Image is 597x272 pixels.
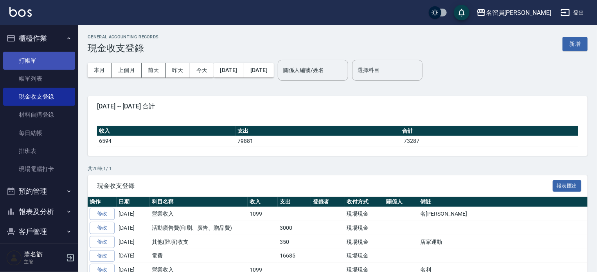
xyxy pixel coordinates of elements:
td: 現場現金 [345,221,385,235]
a: 修改 [90,222,115,234]
button: 新增 [563,37,588,51]
p: 主管 [24,258,64,265]
img: Logo [9,7,32,17]
img: Person [6,250,22,266]
a: 修改 [90,250,115,262]
td: 350 [278,235,311,249]
span: 現金收支登錄 [97,182,553,190]
button: 報表及分析 [3,202,75,222]
span: [DATE] ~ [DATE] 合計 [97,103,578,110]
button: 名留員[PERSON_NAME] [473,5,554,21]
a: 新增 [563,40,588,47]
td: 現場現金 [345,207,385,221]
td: 16685 [278,249,311,263]
td: 店家運動 [418,235,596,249]
a: 每日結帳 [3,124,75,142]
td: [DATE] [117,221,150,235]
button: save [454,5,469,20]
a: 帳單列表 [3,70,75,88]
td: 其他(雜項)收支 [150,235,248,249]
th: 收入 [248,197,278,207]
td: -73287 [400,136,578,146]
a: 現金收支登錄 [3,88,75,106]
th: 備註 [418,197,596,207]
th: 關係人 [384,197,418,207]
td: 電費 [150,249,248,263]
th: 日期 [117,197,150,207]
button: 預約管理 [3,181,75,202]
td: 6594 [97,136,236,146]
button: 本月 [88,63,112,77]
td: 3000 [278,221,311,235]
button: [DATE] [214,63,244,77]
td: 1099 [248,207,278,221]
td: 現場現金 [345,249,385,263]
a: 現場電腦打卡 [3,160,75,178]
td: 名[PERSON_NAME] [418,207,596,221]
th: 支出 [236,126,400,136]
button: 報表匯出 [553,180,582,192]
a: 報表匯出 [553,182,582,189]
a: 修改 [90,236,115,248]
div: 名留員[PERSON_NAME] [486,8,551,18]
button: 今天 [190,63,214,77]
a: 打帳單 [3,52,75,70]
td: [DATE] [117,235,150,249]
button: 登出 [557,5,588,20]
th: 登錄者 [311,197,345,207]
td: 79881 [236,136,400,146]
td: [DATE] [117,207,150,221]
p: 共 20 筆, 1 / 1 [88,165,588,172]
h3: 現金收支登錄 [88,43,159,54]
td: 現場現金 [345,235,385,249]
button: 昨天 [166,63,190,77]
th: 支出 [278,197,311,207]
button: 上個月 [112,63,142,77]
th: 收入 [97,126,236,136]
h2: GENERAL ACCOUNTING RECORDS [88,34,159,40]
button: [DATE] [244,63,274,77]
th: 科目名稱 [150,197,248,207]
button: 櫃檯作業 [3,28,75,49]
th: 收付方式 [345,197,385,207]
h5: 蕭名旂 [24,250,64,258]
button: 前天 [142,63,166,77]
button: 客戶管理 [3,222,75,242]
th: 操作 [88,197,117,207]
a: 排班表 [3,142,75,160]
th: 合計 [400,126,578,136]
a: 修改 [90,208,115,220]
button: 員工及薪資 [3,242,75,262]
a: 材料自購登錄 [3,106,75,124]
td: 活動廣告費(印刷、廣告、贈品費) [150,221,248,235]
td: [DATE] [117,249,150,263]
td: 營業收入 [150,207,248,221]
